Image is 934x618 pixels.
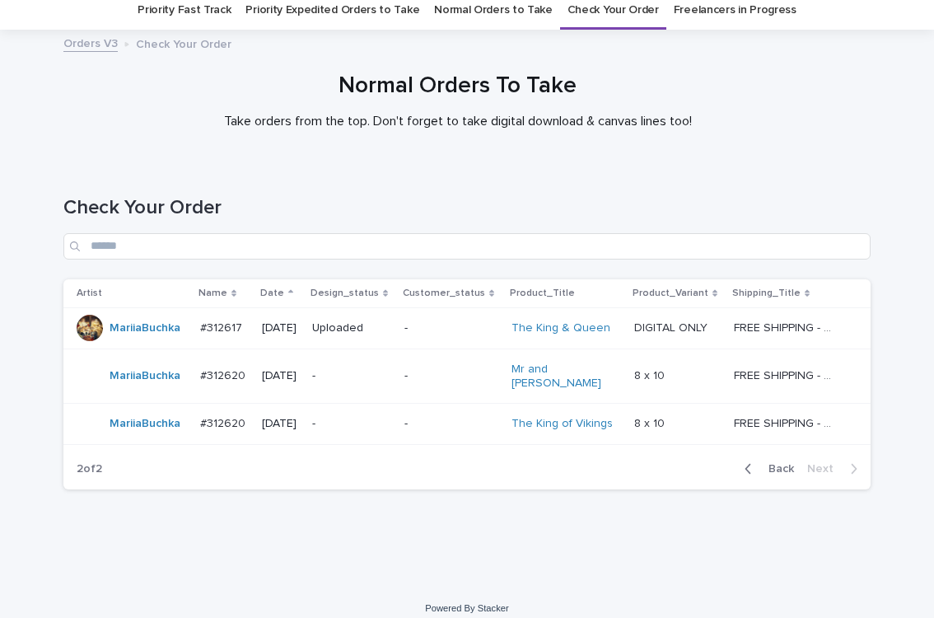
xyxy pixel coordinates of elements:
p: 8 x 10 [634,366,668,383]
p: Product_Variant [633,284,708,302]
input: Search [63,233,871,260]
p: DIGITAL ONLY [634,318,711,335]
span: Next [807,463,843,475]
h1: Normal Orders To Take [54,73,862,101]
a: Orders V3 [63,33,118,52]
p: Check Your Order [136,34,231,52]
p: [DATE] [262,369,299,383]
p: FREE SHIPPING - preview in 1-2 business days, after your approval delivery will take 5-10 b.d. [734,414,840,431]
p: Product_Title [510,284,575,302]
p: #312617 [200,318,245,335]
p: Name [198,284,227,302]
a: The King & Queen [511,321,610,335]
p: Artist [77,284,102,302]
p: 8 x 10 [634,414,668,431]
tr: MariiaBuchka #312620#312620 [DATE]--The King of Vikings 8 x 108 x 10 FREE SHIPPING - preview in 1... [63,404,871,445]
p: #312620 [200,414,249,431]
a: MariiaBuchka [110,321,180,335]
p: Customer_status [403,284,485,302]
a: The King of Vikings [511,417,613,431]
p: Shipping_Title [732,284,801,302]
p: Date [260,284,284,302]
p: 2 of 2 [63,449,115,489]
p: [DATE] [262,321,299,335]
p: FREE SHIPPING - preview in 1-2 business days, after your approval delivery will take 5-10 b.d. [734,366,840,383]
tr: MariiaBuchka #312617#312617 [DATE]Uploaded-The King & Queen DIGITAL ONLYDIGITAL ONLY FREE SHIPPIN... [63,307,871,349]
p: - [312,417,391,431]
p: Design_status [311,284,379,302]
p: #312620 [200,366,249,383]
span: Back [759,463,794,475]
p: FREE SHIPPING - preview in 1-2 business days, after your approval delivery will take 5-10 b.d. [734,318,840,335]
button: Next [801,461,871,476]
a: MariiaBuchka [110,417,180,431]
p: Take orders from the top. Don't forget to take digital download & canvas lines too! [128,114,787,129]
tr: MariiaBuchka #312620#312620 [DATE]--Mr and [PERSON_NAME] 8 x 108 x 10 FREE SHIPPING - preview in ... [63,349,871,404]
a: MariiaBuchka [110,369,180,383]
p: - [404,321,498,335]
p: - [312,369,391,383]
h1: Check Your Order [63,196,871,220]
p: - [404,417,498,431]
p: Uploaded [312,321,391,335]
p: [DATE] [262,417,299,431]
p: - [404,369,498,383]
a: Powered By Stacker [425,603,508,613]
button: Back [731,461,801,476]
a: Mr and [PERSON_NAME] [511,363,614,391]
